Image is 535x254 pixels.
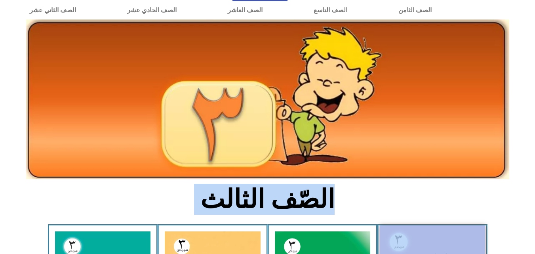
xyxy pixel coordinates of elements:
[373,1,457,19] a: الصف الثامن
[101,1,202,19] a: الصف الحادي عشر
[137,184,398,215] h2: الصّف الثالث
[288,1,373,19] a: الصف التاسع
[202,1,288,19] a: الصف العاشر
[4,1,101,19] a: الصف الثاني عشر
